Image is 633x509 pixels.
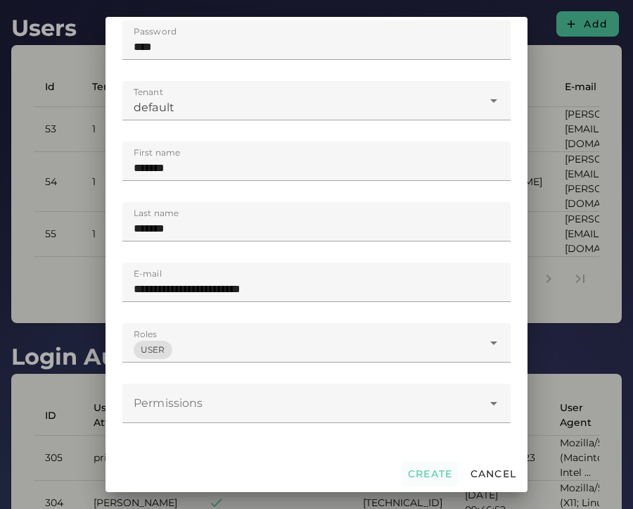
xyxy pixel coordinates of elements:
[134,99,174,116] span: default
[407,467,453,480] span: Create
[402,461,459,486] button: Create
[469,467,516,480] span: Cancel
[141,344,165,356] div: USER
[463,461,522,486] button: Cancel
